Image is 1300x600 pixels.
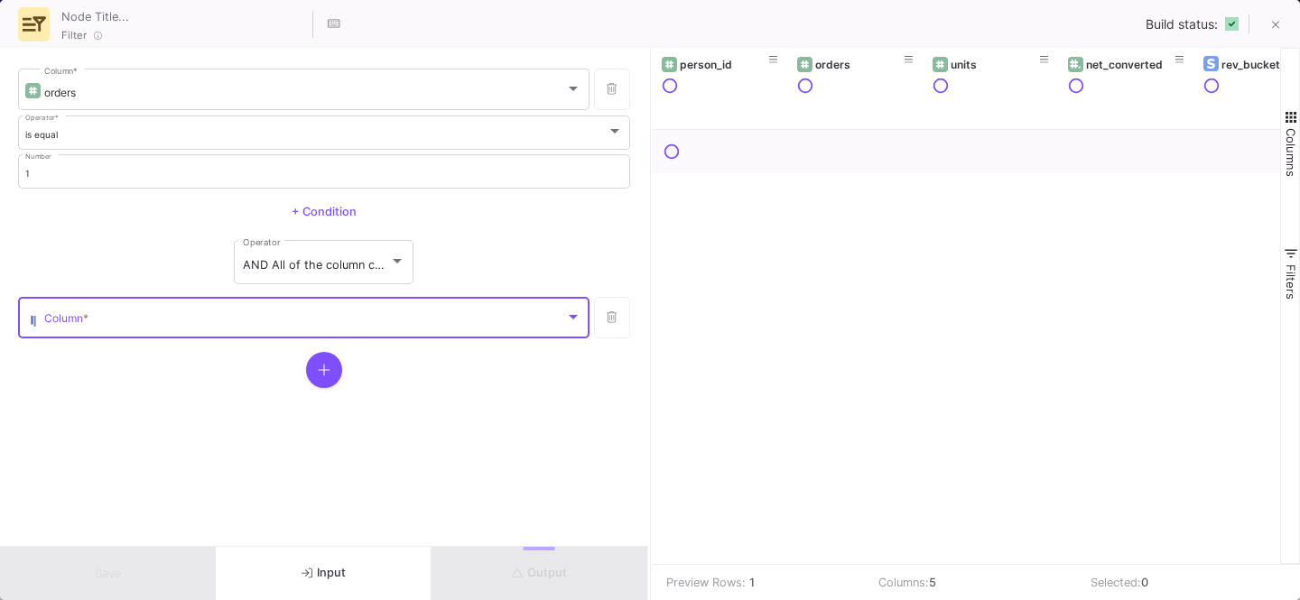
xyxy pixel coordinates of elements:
button: Hotkeys List [316,6,352,42]
b: 0 [1141,576,1148,589]
b: 5 [929,576,936,589]
td: Columns: [865,565,1077,600]
span: Filters [1284,264,1298,300]
span: orders [44,86,76,99]
td: Selected: [1077,565,1289,600]
span: Input [302,566,346,579]
span: Build status: [1146,17,1218,32]
img: READY [1225,17,1239,31]
div: units [951,58,1040,71]
button: Input [216,547,432,600]
div: person_id [680,58,769,71]
button: + Condition [277,198,371,226]
img: columns.svg [26,316,40,328]
span: AND All of the column conditions (see left bars) have to match [243,258,590,272]
span: Filter [61,28,87,42]
img: row-advanced-ui.svg [23,13,46,36]
div: orders [815,58,905,71]
span: Columns [1284,128,1298,177]
span: is equal [25,129,58,140]
b: 1 [749,574,755,591]
span: + Condition [292,205,357,218]
div: net_converted [1086,58,1175,71]
div: Preview Rows: [666,574,746,591]
input: Node Title... [57,4,310,27]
